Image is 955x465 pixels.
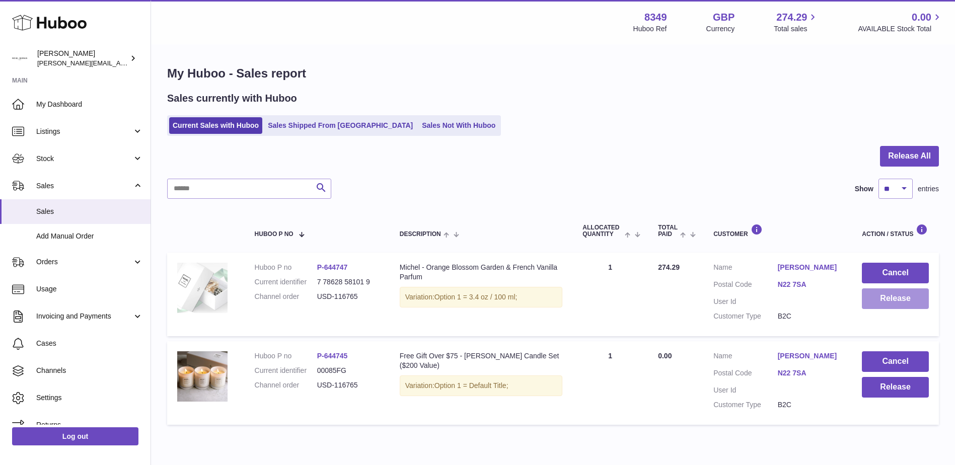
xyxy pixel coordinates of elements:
[434,381,508,390] span: Option 1 = Default Title;
[37,49,128,68] div: [PERSON_NAME]
[264,117,416,134] a: Sales Shipped From [GEOGRAPHIC_DATA]
[12,51,27,66] img: katy.taghizadeh@michelgermain.com
[862,288,929,309] button: Release
[572,253,648,336] td: 1
[255,277,317,287] dt: Current identifier
[317,292,380,301] dd: USD-116765
[317,366,380,375] dd: 00085FG
[918,184,939,194] span: entries
[778,400,842,410] dd: B2C
[713,280,778,292] dt: Postal Code
[778,263,842,272] a: [PERSON_NAME]
[167,65,939,82] h1: My Huboo - Sales report
[658,352,672,360] span: 0.00
[862,263,929,283] button: Cancel
[713,263,778,275] dt: Name
[400,263,563,282] div: Michel - Orange Blossom Garden & French Vanilla Parfum
[36,339,143,348] span: Cases
[36,231,143,241] span: Add Manual Order
[36,284,143,294] span: Usage
[434,293,518,301] span: Option 1 = 3.4 oz / 100 ml;
[12,427,138,445] a: Log out
[706,24,735,34] div: Currency
[862,224,929,238] div: Action / Status
[713,385,778,395] dt: User Id
[36,154,132,164] span: Stock
[255,366,317,375] dt: Current identifier
[858,24,943,34] span: AVAILABLE Stock Total
[36,100,143,109] span: My Dashboard
[400,287,563,307] div: Variation:
[167,92,297,105] h2: Sales currently with Huboo
[572,341,648,425] td: 1
[255,351,317,361] dt: Huboo P no
[713,11,734,24] strong: GBP
[255,263,317,272] dt: Huboo P no
[36,312,132,321] span: Invoicing and Payments
[400,351,563,370] div: Free Gift Over $75 - [PERSON_NAME] Candle Set ($200 Value)
[400,375,563,396] div: Variation:
[862,351,929,372] button: Cancel
[658,263,680,271] span: 274.29
[177,351,228,402] img: michel-germain-paris-michel-collection-perfume-fragrance-parfum-candle-set-topdown.jpg
[317,277,380,287] dd: 7 78628 58101 9
[36,257,132,267] span: Orders
[36,207,143,216] span: Sales
[778,351,842,361] a: [PERSON_NAME]
[658,224,678,238] span: Total paid
[713,351,778,363] dt: Name
[36,420,143,430] span: Returns
[317,263,348,271] a: P-644747
[37,59,202,67] span: [PERSON_NAME][EMAIL_ADDRESS][DOMAIN_NAME]
[177,263,228,313] img: 83491673466486.jpg
[36,127,132,136] span: Listings
[36,366,143,375] span: Channels
[912,11,931,24] span: 0.00
[778,312,842,321] dd: B2C
[862,377,929,398] button: Release
[713,297,778,306] dt: User Id
[169,117,262,134] a: Current Sales with Huboo
[317,380,380,390] dd: USD-116765
[713,224,842,238] div: Customer
[255,292,317,301] dt: Channel order
[400,231,441,238] span: Description
[774,24,819,34] span: Total sales
[855,184,873,194] label: Show
[644,11,667,24] strong: 8349
[582,224,622,238] span: ALLOCATED Quantity
[713,312,778,321] dt: Customer Type
[36,393,143,403] span: Settings
[317,352,348,360] a: P-644745
[776,11,807,24] span: 274.29
[36,181,132,191] span: Sales
[255,231,293,238] span: Huboo P no
[713,368,778,380] dt: Postal Code
[858,11,943,34] a: 0.00 AVAILABLE Stock Total
[778,368,842,378] a: N22 7SA
[255,380,317,390] dt: Channel order
[713,400,778,410] dt: Customer Type
[418,117,499,134] a: Sales Not With Huboo
[880,146,939,167] button: Release All
[774,11,819,34] a: 274.29 Total sales
[633,24,667,34] div: Huboo Ref
[778,280,842,289] a: N22 7SA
